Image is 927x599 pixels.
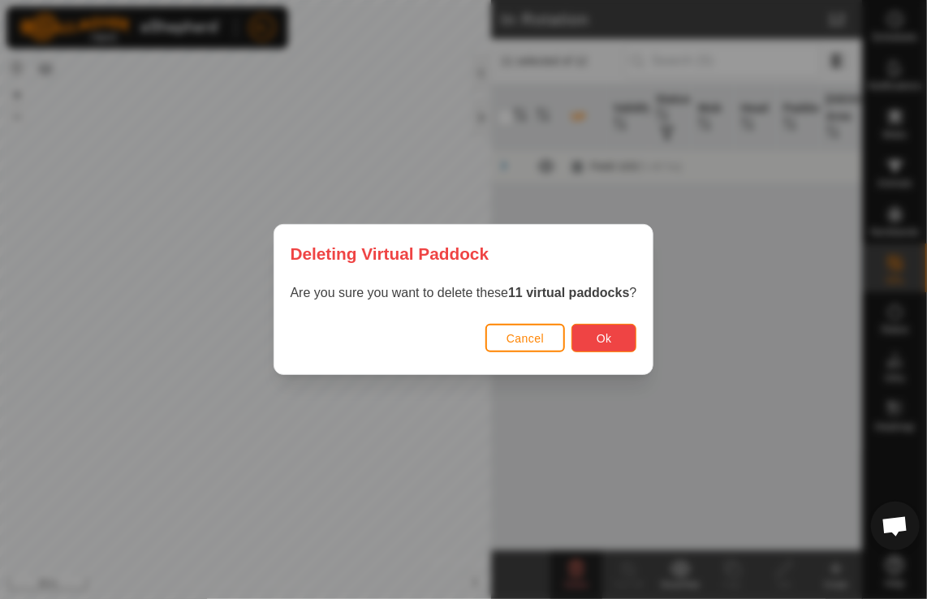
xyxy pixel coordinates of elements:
span: Cancel [507,332,545,345]
span: Ok [597,332,612,345]
div: Open chat [871,502,920,550]
span: Are you sure you want to delete these ? [291,286,637,299]
button: Cancel [485,324,566,352]
span: Deleting Virtual Paddock [291,241,489,266]
strong: 11 virtual paddocks [508,286,629,299]
button: Ok [571,324,636,352]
